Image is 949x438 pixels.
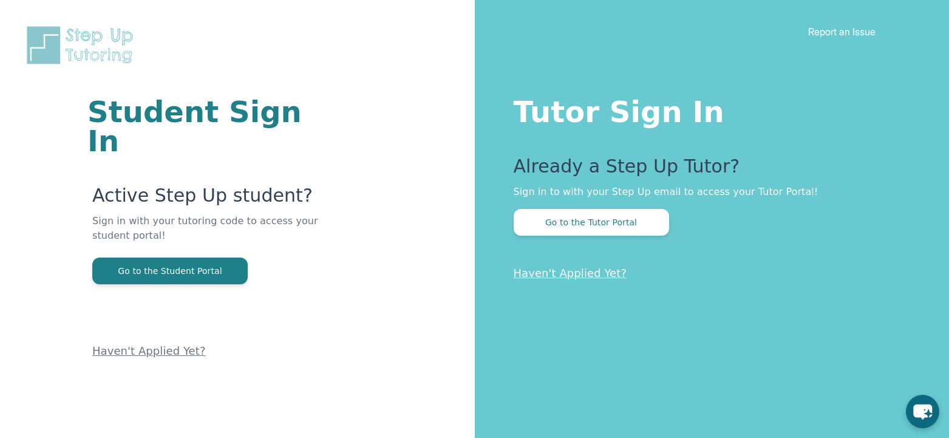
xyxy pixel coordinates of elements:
[92,258,248,284] button: Go to the Student Portal
[92,344,206,357] a: Haven't Applied Yet?
[808,26,876,38] a: Report an Issue
[514,209,669,236] button: Go to the Tutor Portal
[514,267,627,279] a: Haven't Applied Yet?
[92,185,329,214] p: Active Step Up student?
[514,185,901,199] p: Sign in to with your Step Up email to access your Tutor Portal!
[24,24,141,66] img: Step Up Tutoring horizontal logo
[92,214,329,258] p: Sign in with your tutoring code to access your student portal!
[514,92,901,126] h1: Tutor Sign In
[514,156,901,185] p: Already a Step Up Tutor?
[87,97,329,156] h1: Student Sign In
[906,395,939,428] button: chat-button
[92,265,248,276] a: Go to the Student Portal
[514,216,669,228] a: Go to the Tutor Portal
